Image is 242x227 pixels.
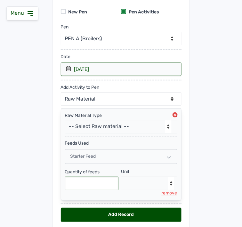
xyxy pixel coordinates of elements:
div: Date [61,50,181,63]
span: Starter feed [70,154,96,159]
div: New Pen [66,9,87,15]
div: feeds Used [65,137,177,147]
a: Menu [11,10,34,16]
div: Add Activity to Pen [61,80,100,91]
div: Quantity of feeds [65,169,119,176]
div: Add Record [61,208,181,222]
span: Menu [11,10,27,16]
div: [DATE] [74,66,89,72]
div: Unit [121,169,129,175]
div: Raw Material Type [65,112,177,119]
div: Pen Activities [126,9,159,15]
div: remove [162,190,177,197]
div: Pen [61,24,69,30]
